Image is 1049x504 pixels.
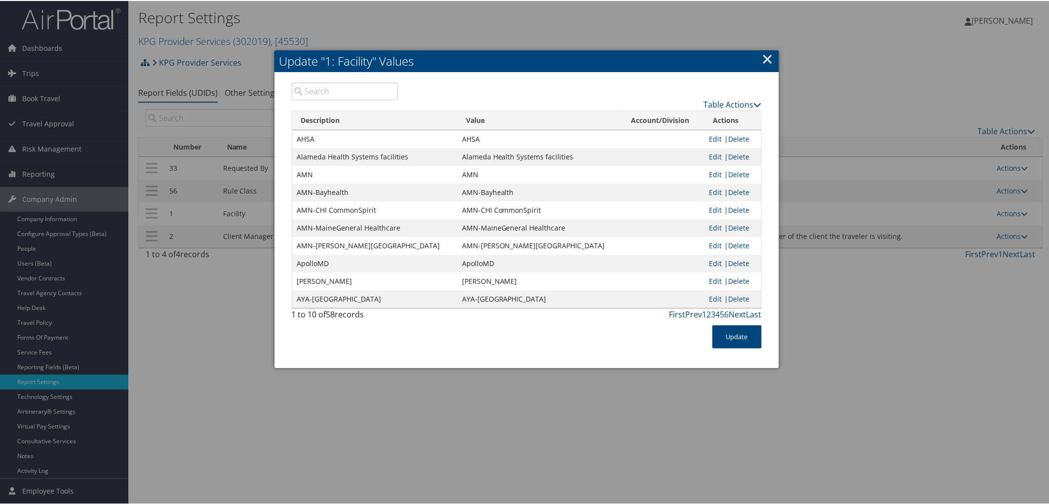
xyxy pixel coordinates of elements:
[728,169,749,178] a: Delete
[704,289,761,307] td: |
[704,218,761,236] td: |
[728,151,749,160] a: Delete
[728,187,749,196] a: Delete
[704,271,761,289] td: |
[709,222,722,232] a: Edit
[725,308,729,319] a: 6
[702,308,707,319] a: 1
[709,187,722,196] a: Edit
[746,308,762,319] a: Last
[292,165,457,183] td: AMN
[669,308,686,319] a: First
[728,133,749,143] a: Delete
[457,236,622,254] td: AMN-[PERSON_NAME][GEOGRAPHIC_DATA]
[728,222,749,232] a: Delete
[709,275,722,285] a: Edit
[728,293,749,303] a: Delete
[728,204,749,214] a: Delete
[457,218,622,236] td: AMN-MaineGeneral Healthcare
[457,165,622,183] td: AMN
[728,240,749,249] a: Delete
[709,151,722,160] a: Edit
[712,324,762,348] button: Update
[709,204,722,214] a: Edit
[292,110,457,129] th: Description: activate to sort column descending
[457,289,622,307] td: AYA-[GEOGRAPHIC_DATA]
[709,258,722,267] a: Edit
[622,110,704,129] th: Account/Division: activate to sort column ascending
[704,98,762,109] a: Table Actions
[292,271,457,289] td: [PERSON_NAME]
[704,183,761,200] td: |
[716,308,720,319] a: 4
[274,49,779,71] h2: Update "1: Facility" Values
[292,147,457,165] td: Alameda Health Systems facilities
[728,258,749,267] a: Delete
[292,289,457,307] td: AYA-[GEOGRAPHIC_DATA]
[292,200,457,218] td: AMN-CHI CommonSpirit
[292,254,457,271] td: ApolloMD
[704,165,761,183] td: |
[704,200,761,218] td: |
[292,81,398,99] input: Search
[457,129,622,147] td: AHSA
[457,110,622,129] th: Value: activate to sort column ascending
[292,308,398,324] div: 1 to 10 of records
[707,308,711,319] a: 2
[686,308,702,319] a: Prev
[709,293,722,303] a: Edit
[457,183,622,200] td: AMN-Bayhealth
[728,275,749,285] a: Delete
[720,308,725,319] a: 5
[762,48,774,68] a: ×
[709,169,722,178] a: Edit
[457,254,622,271] td: ApolloMD
[709,240,722,249] a: Edit
[292,129,457,147] td: AHSA
[292,218,457,236] td: AMN-MaineGeneral Healthcare
[729,308,746,319] a: Next
[457,200,622,218] td: AMN-CHI CommonSpirit
[711,308,716,319] a: 3
[292,183,457,200] td: AMN-Bayhealth
[704,110,761,129] th: Actions
[704,147,761,165] td: |
[704,254,761,271] td: |
[457,271,622,289] td: [PERSON_NAME]
[326,308,335,319] span: 58
[704,129,761,147] td: |
[709,133,722,143] a: Edit
[292,236,457,254] td: AMN-[PERSON_NAME][GEOGRAPHIC_DATA]
[704,236,761,254] td: |
[457,147,622,165] td: Alameda Health Systems facilities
